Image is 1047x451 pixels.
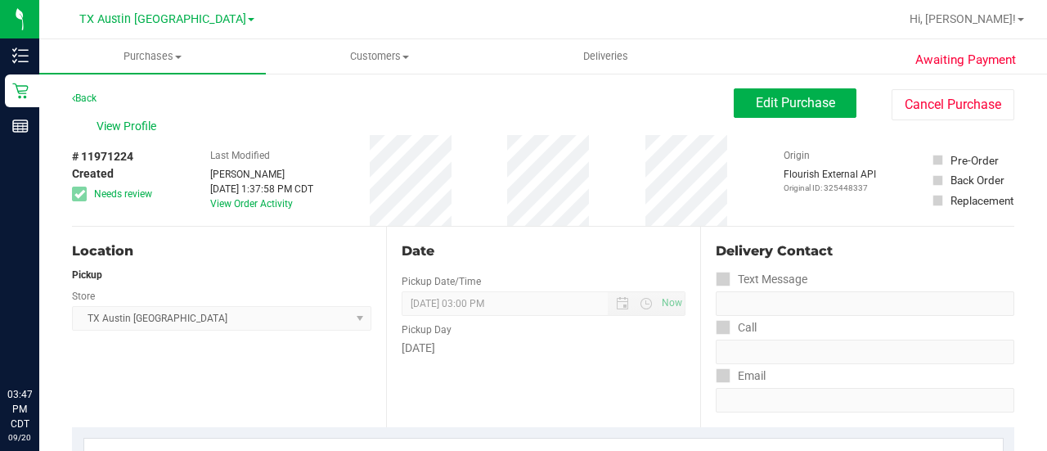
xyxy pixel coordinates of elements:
input: Format: (999) 999-9999 [716,340,1014,364]
p: Original ID: 325448337 [784,182,876,194]
inline-svg: Reports [12,118,29,134]
label: Store [72,289,95,304]
a: Deliveries [492,39,719,74]
span: Edit Purchase [756,95,835,110]
label: Pickup Day [402,322,452,337]
a: Back [72,92,97,104]
label: Email [716,364,766,388]
div: Flourish External API [784,167,876,194]
inline-svg: Inventory [12,47,29,64]
div: Location [72,241,371,261]
label: Call [716,316,757,340]
iframe: Resource center unread badge [48,318,68,337]
span: # 11971224 [72,148,133,165]
iframe: Resource center [16,320,65,369]
span: Hi, [PERSON_NAME]! [910,12,1016,25]
div: Replacement [950,192,1013,209]
p: 03:47 PM CDT [7,387,32,431]
input: Format: (999) 999-9999 [716,291,1014,316]
a: Purchases [39,39,266,74]
div: [DATE] 1:37:58 PM CDT [210,182,313,196]
p: 09/20 [7,431,32,444]
div: Pre-Order [950,152,999,169]
div: [PERSON_NAME] [210,167,313,182]
label: Last Modified [210,148,270,163]
span: View Profile [97,118,162,135]
span: TX Austin [GEOGRAPHIC_DATA] [79,12,246,26]
label: Pickup Date/Time [402,274,481,289]
inline-svg: Retail [12,83,29,99]
label: Text Message [716,268,807,291]
span: Awaiting Payment [915,51,1016,70]
a: Customers [266,39,492,74]
strong: Pickup [72,269,102,281]
button: Cancel Purchase [892,89,1014,120]
label: Origin [784,148,810,163]
span: Customers [267,49,492,64]
span: Deliveries [561,49,650,64]
div: Date [402,241,685,261]
span: Purchases [39,49,266,64]
div: [DATE] [402,340,685,357]
a: View Order Activity [210,198,293,210]
span: Created [72,165,114,183]
button: Edit Purchase [734,88,856,118]
span: Needs review [94,187,152,201]
div: Back Order [950,172,1004,188]
div: Delivery Contact [716,241,1014,261]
